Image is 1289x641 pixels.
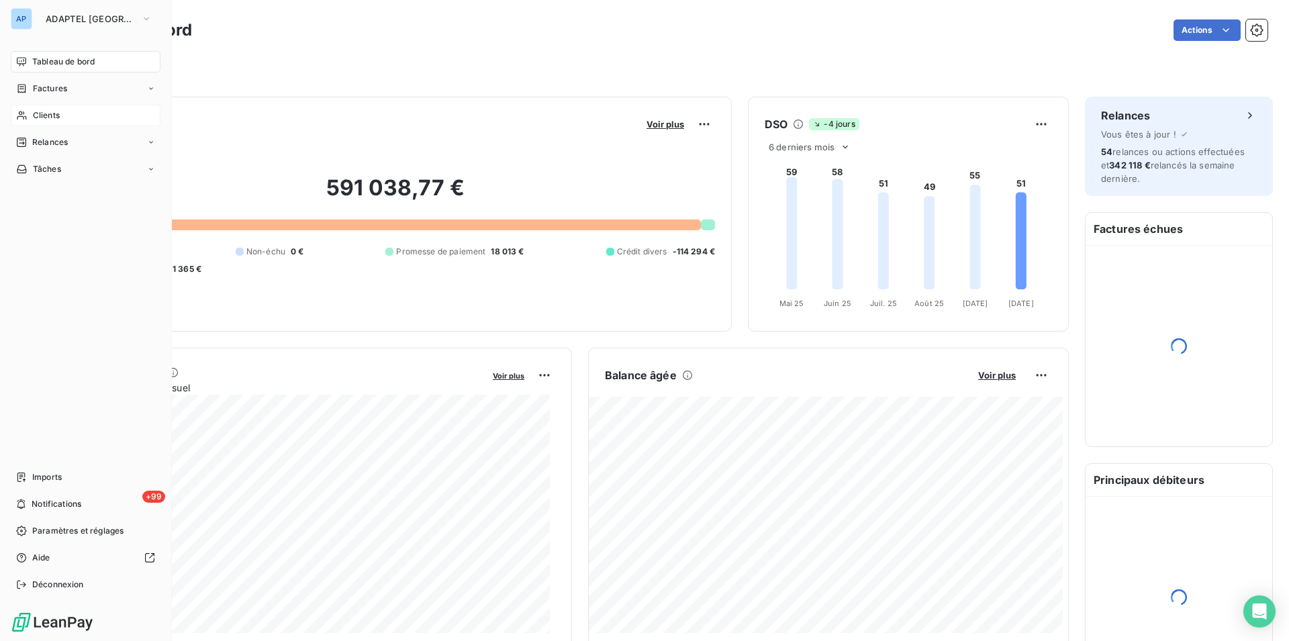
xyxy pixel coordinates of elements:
span: Factures [33,83,67,95]
span: ADAPTEL [GEOGRAPHIC_DATA] [46,13,136,24]
span: Clients [33,109,60,121]
div: AP [11,8,32,30]
span: Relances [32,136,68,148]
h6: Relances [1101,107,1150,124]
button: Voir plus [489,369,528,381]
a: Aide [11,547,160,569]
tspan: Juil. 25 [870,299,897,308]
span: -4 jours [809,118,859,130]
h6: Balance âgée [605,367,677,383]
tspan: [DATE] [963,299,988,308]
span: Tableau de bord [32,56,95,68]
span: Déconnexion [32,579,84,591]
div: Open Intercom Messenger [1243,595,1276,628]
h6: Factures échues [1086,213,1272,245]
span: 0 € [291,246,303,258]
span: Aide [32,552,50,564]
span: Voir plus [647,119,684,130]
span: 54 [1101,146,1112,157]
span: Voir plus [493,371,524,381]
span: -114 294 € [673,246,716,258]
button: Voir plus [974,369,1020,381]
h6: Principaux débiteurs [1086,464,1272,496]
span: Imports [32,471,62,483]
span: Promesse de paiement [396,246,485,258]
h2: 591 038,77 € [76,175,715,215]
span: +99 [142,491,165,503]
tspan: Juin 25 [824,299,851,308]
span: Vous êtes à jour ! [1101,129,1176,140]
button: Voir plus [642,118,688,130]
span: Voir plus [978,370,1016,381]
span: Chiffre d'affaires mensuel [76,381,483,395]
span: Notifications [32,498,81,510]
img: Logo LeanPay [11,611,94,633]
span: Non-échu [246,246,285,258]
span: Crédit divers [617,246,667,258]
h6: DSO [765,116,787,132]
span: Paramètres et réglages [32,525,124,537]
tspan: Août 25 [914,299,944,308]
span: Tâches [33,163,61,175]
tspan: Mai 25 [779,299,804,308]
span: 342 118 € [1109,160,1150,170]
button: Actions [1174,19,1241,41]
span: -1 365 € [169,263,201,275]
span: 18 013 € [491,246,524,258]
tspan: [DATE] [1008,299,1034,308]
span: relances ou actions effectuées et relancés la semaine dernière. [1101,146,1245,184]
span: 6 derniers mois [769,142,834,152]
